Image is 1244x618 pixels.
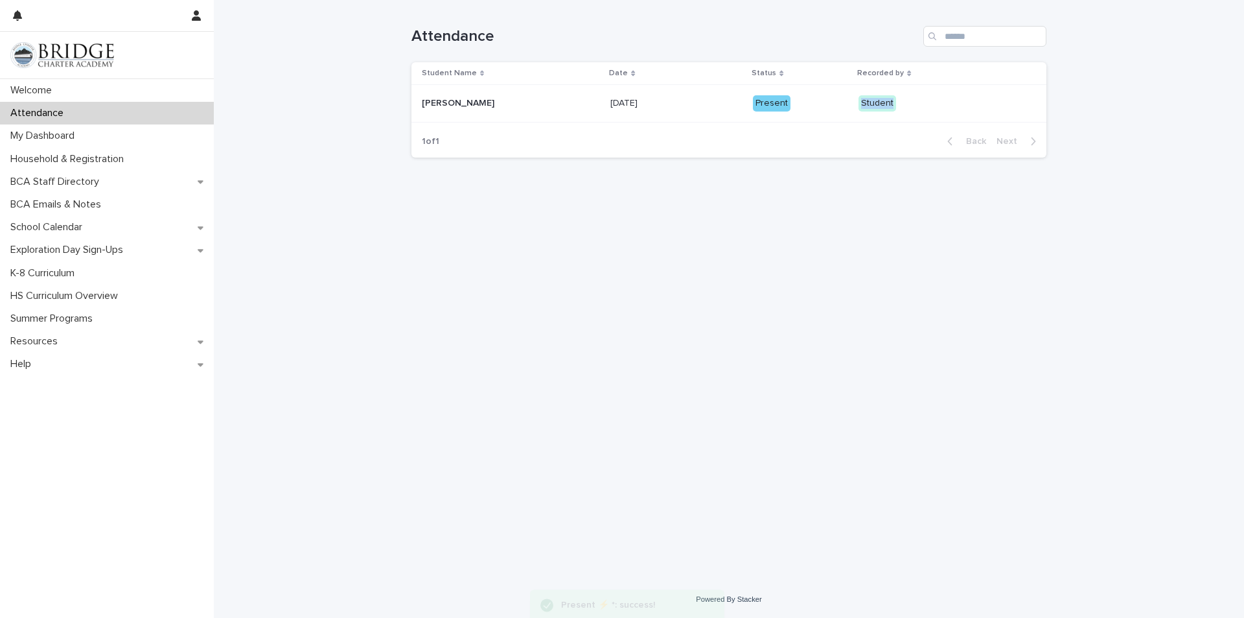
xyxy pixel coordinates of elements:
[10,42,114,68] img: V1C1m3IdTEidaUdm9Hs0
[5,244,133,256] p: Exploration Day Sign-Ups
[958,137,986,146] span: Back
[5,107,74,119] p: Attendance
[5,198,111,211] p: BCA Emails & Notes
[422,66,477,80] p: Student Name
[5,358,41,370] p: Help
[5,313,103,325] p: Summer Programs
[411,85,1046,123] tr: [PERSON_NAME][PERSON_NAME] [DATE][DATE] PresentStudent
[923,26,1046,47] input: Search
[937,136,991,147] button: Back
[411,27,918,46] h1: Attendance
[5,267,85,279] p: K-8 Curriculum
[696,595,761,603] a: Powered By Stacker
[5,335,68,348] p: Resources
[411,126,450,158] p: 1 of 1
[753,95,790,112] div: Present
[609,66,628,80] p: Date
[5,84,62,97] p: Welcome
[752,66,776,80] p: Status
[610,95,640,109] p: [DATE]
[422,95,497,109] p: [PERSON_NAME]
[5,176,109,188] p: BCA Staff Directory
[858,95,896,112] div: Student
[991,136,1046,147] button: Next
[996,137,1025,146] span: Next
[857,66,904,80] p: Recorded by
[5,130,85,142] p: My Dashboard
[5,221,93,233] p: School Calendar
[5,290,128,302] p: HS Curriculum Overview
[5,153,134,165] p: Household & Registration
